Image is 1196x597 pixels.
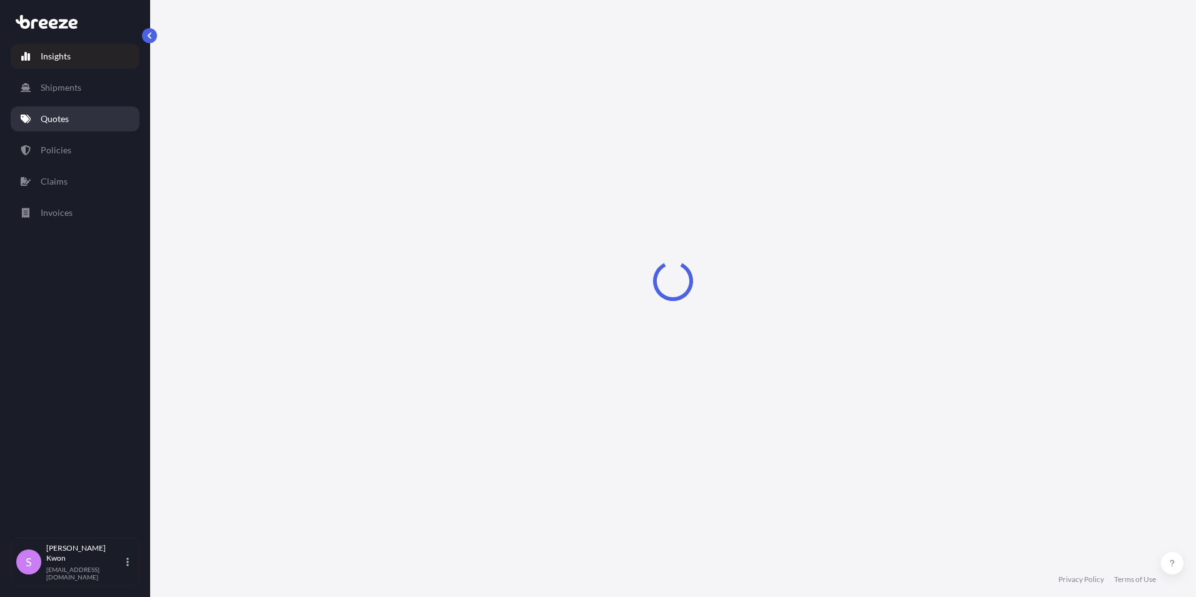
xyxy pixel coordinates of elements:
a: Policies [11,138,139,163]
a: Claims [11,169,139,194]
p: [PERSON_NAME] Kwon [46,543,124,563]
span: S [26,556,32,568]
p: [EMAIL_ADDRESS][DOMAIN_NAME] [46,566,124,581]
p: Quotes [41,113,69,125]
a: Terms of Use [1114,574,1156,584]
a: Privacy Policy [1058,574,1104,584]
a: Quotes [11,106,139,131]
p: Invoices [41,207,73,219]
p: Policies [41,144,71,156]
p: Shipments [41,81,81,94]
p: Insights [41,50,71,63]
a: Shipments [11,75,139,100]
a: Invoices [11,200,139,225]
p: Claims [41,175,68,188]
a: Insights [11,44,139,69]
